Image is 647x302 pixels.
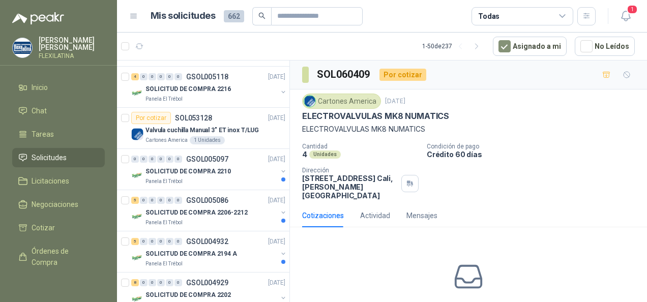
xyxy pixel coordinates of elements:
[575,37,635,56] button: No Leídos
[131,87,143,99] img: Company Logo
[131,112,171,124] div: Por cotizar
[145,136,188,144] p: Cartones America
[140,73,148,80] div: 0
[360,210,390,221] div: Actividad
[186,279,228,286] p: GSOL004929
[145,95,183,103] p: Panela El Trébol
[406,210,437,221] div: Mensajes
[145,260,183,268] p: Panela El Trébol
[145,126,259,135] p: Valvula cuchilla Manual 3" ET inox T/LUG
[224,10,244,22] span: 662
[32,222,55,233] span: Cotizar
[302,167,397,174] p: Dirección
[12,148,105,167] a: Solicitudes
[32,105,47,116] span: Chat
[131,156,139,163] div: 0
[627,5,638,14] span: 1
[157,279,165,286] div: 0
[174,73,182,80] div: 0
[166,197,173,204] div: 0
[268,72,285,82] p: [DATE]
[302,94,381,109] div: Cartones America
[309,150,341,159] div: Unidades
[145,290,231,300] p: SOLICITUD DE COMPRA 2202
[478,11,499,22] div: Todas
[39,53,105,59] p: FLEXILATINA
[145,219,183,227] p: Panela El Trébol
[12,218,105,237] a: Cotizar
[186,238,228,245] p: GSOL004932
[190,136,225,144] div: 1 Unidades
[302,150,307,159] p: 4
[131,197,139,204] div: 5
[149,197,156,204] div: 0
[427,143,643,150] p: Condición de pago
[145,177,183,186] p: Panela El Trébol
[317,67,371,82] h3: SOL060409
[32,82,48,93] span: Inicio
[32,129,54,140] span: Tareas
[157,73,165,80] div: 0
[140,279,148,286] div: 0
[140,197,148,204] div: 0
[140,238,148,245] div: 0
[151,9,216,23] h1: Mis solicitudes
[131,128,143,140] img: Company Logo
[174,197,182,204] div: 0
[258,12,266,19] span: search
[174,238,182,245] div: 0
[166,238,173,245] div: 0
[186,197,228,204] p: GSOL005086
[39,37,105,51] p: [PERSON_NAME] [PERSON_NAME]
[302,111,449,122] p: ELECTROVALVULAS MK8 NUMATICS
[174,156,182,163] div: 0
[268,278,285,288] p: [DATE]
[157,197,165,204] div: 0
[149,73,156,80] div: 0
[422,38,485,54] div: 1 - 50 de 237
[302,210,344,221] div: Cotizaciones
[12,125,105,144] a: Tareas
[385,97,405,106] p: [DATE]
[427,150,643,159] p: Crédito 60 días
[616,7,635,25] button: 1
[12,12,64,24] img: Logo peakr
[12,276,105,295] a: Remisiones
[268,196,285,205] p: [DATE]
[268,113,285,123] p: [DATE]
[166,156,173,163] div: 0
[157,156,165,163] div: 0
[302,124,635,135] p: ELECTROVALVULAS MK8 NUMATICS
[166,73,173,80] div: 0
[32,152,67,163] span: Solicitudes
[131,71,287,103] a: 4 0 0 0 0 0 GSOL005118[DATE] Company LogoSOLICITUD DE COMPRA 2216Panela El Trébol
[302,143,419,150] p: Cantidad
[175,114,212,122] p: SOL053128
[149,279,156,286] div: 0
[186,73,228,80] p: GSOL005118
[32,199,78,210] span: Negociaciones
[12,101,105,120] a: Chat
[186,156,228,163] p: GSOL005097
[131,238,139,245] div: 5
[166,279,173,286] div: 0
[268,237,285,247] p: [DATE]
[304,96,315,107] img: Company Logo
[131,169,143,182] img: Company Logo
[32,246,95,268] span: Órdenes de Compra
[268,155,285,164] p: [DATE]
[379,69,426,81] div: Por cotizar
[302,174,397,200] p: [STREET_ADDRESS] Cali , [PERSON_NAME][GEOGRAPHIC_DATA]
[32,175,69,187] span: Licitaciones
[131,153,287,186] a: 0 0 0 0 0 0 GSOL005097[DATE] Company LogoSOLICITUD DE COMPRA 2210Panela El Trébol
[131,235,287,268] a: 5 0 0 0 0 0 GSOL004932[DATE] Company LogoSOLICITUD DE COMPRA 2194 APanela El Trébol
[157,238,165,245] div: 0
[131,252,143,264] img: Company Logo
[493,37,567,56] button: Asignado a mi
[131,194,287,227] a: 5 0 0 0 0 0 GSOL005086[DATE] Company LogoSOLICITUD DE COMPRA 2206-2212Panela El Trébol
[145,167,231,176] p: SOLICITUD DE COMPRA 2210
[149,238,156,245] div: 0
[131,73,139,80] div: 4
[174,279,182,286] div: 0
[145,84,231,94] p: SOLICITUD DE COMPRA 2216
